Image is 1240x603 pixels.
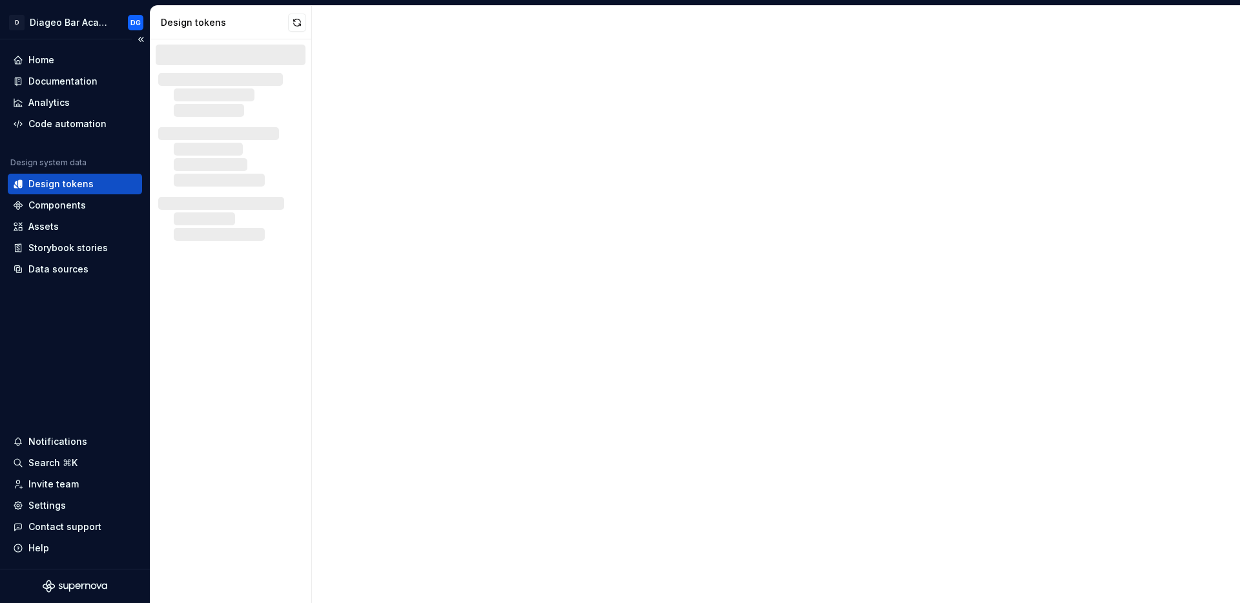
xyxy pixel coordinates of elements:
[28,54,54,66] div: Home
[161,16,288,29] div: Design tokens
[28,96,70,109] div: Analytics
[3,8,147,36] button: DDiageo Bar AcademyDG
[8,174,142,194] a: Design tokens
[9,15,25,30] div: D
[8,216,142,237] a: Assets
[28,178,94,190] div: Design tokens
[8,516,142,537] button: Contact support
[28,199,86,212] div: Components
[28,435,87,448] div: Notifications
[28,542,49,555] div: Help
[28,520,101,533] div: Contact support
[130,17,141,28] div: DG
[8,114,142,134] a: Code automation
[28,75,98,88] div: Documentation
[8,71,142,92] a: Documentation
[28,263,88,276] div: Data sources
[28,241,108,254] div: Storybook stories
[8,431,142,452] button: Notifications
[30,16,112,29] div: Diageo Bar Academy
[28,456,77,469] div: Search ⌘K
[43,580,107,593] svg: Supernova Logo
[28,478,79,491] div: Invite team
[8,453,142,473] button: Search ⌘K
[10,158,87,168] div: Design system data
[8,259,142,280] a: Data sources
[8,238,142,258] a: Storybook stories
[8,50,142,70] a: Home
[28,220,59,233] div: Assets
[8,195,142,216] a: Components
[8,495,142,516] a: Settings
[28,499,66,512] div: Settings
[8,92,142,113] a: Analytics
[8,474,142,495] a: Invite team
[28,118,107,130] div: Code automation
[132,30,150,48] button: Collapse sidebar
[8,538,142,558] button: Help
